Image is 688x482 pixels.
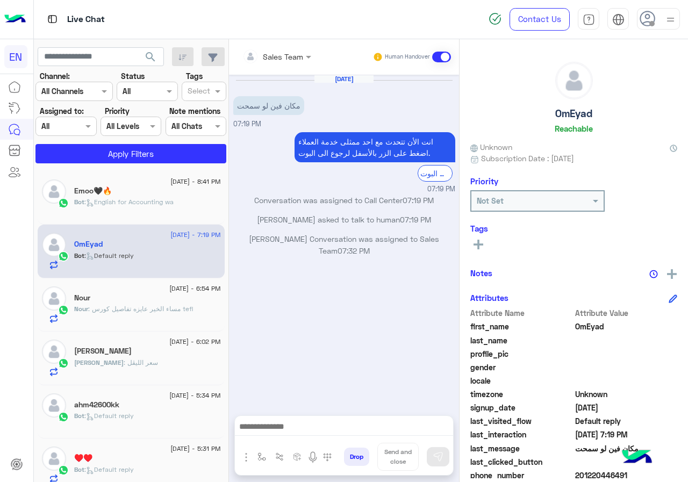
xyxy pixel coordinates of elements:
[344,448,369,466] button: Drop
[169,284,220,293] span: [DATE] - 6:54 PM
[418,165,453,182] div: الرجوع الى البوت
[481,153,574,164] span: Subscription Date : [DATE]
[233,214,455,225] p: [PERSON_NAME] asked to talk to human
[58,305,69,315] img: WhatsApp
[470,176,498,186] h6: Priority
[575,307,678,319] span: Attribute Value
[4,45,27,68] div: EN
[575,443,678,454] span: مكان فين لو سمحت
[314,75,374,83] h6: [DATE]
[667,269,677,279] img: add
[295,132,455,162] p: 9/9/2025, 7:19 PM
[233,120,261,128] span: 07:19 PM
[170,230,220,240] span: [DATE] - 7:19 PM
[575,402,678,413] span: 2025-09-09T16:19:18.798Z
[470,348,573,359] span: profile_pic
[84,412,134,420] span: : Default reply
[323,453,332,462] img: make a call
[470,335,573,346] span: last_name
[74,454,92,463] h5: ♥️♥️
[575,362,678,373] span: null
[470,293,508,303] h6: Attributes
[510,8,570,31] a: Contact Us
[74,465,84,473] span: Bot
[74,305,88,313] span: Nour
[470,321,573,332] span: first_name
[470,415,573,427] span: last_visited_flow
[470,470,573,481] span: phone_number
[275,452,284,461] img: Trigger scenario
[42,447,66,471] img: defaultAdmin.png
[612,13,625,26] img: tab
[470,268,492,278] h6: Notes
[74,198,84,206] span: Bot
[35,144,226,163] button: Apply Filters
[489,12,501,25] img: spinner
[74,358,124,366] span: [PERSON_NAME]
[74,240,103,249] h5: OmEyad
[271,448,289,466] button: Trigger scenario
[58,412,69,422] img: WhatsApp
[470,402,573,413] span: signup_date
[88,305,193,313] span: مساء الخير عايزه تفاصيل كورس tefl
[170,444,220,454] span: [DATE] - 5:31 PM
[74,347,132,356] h5: nurhann
[400,215,431,224] span: 07:19 PM
[575,375,678,386] span: null
[470,375,573,386] span: locale
[240,451,253,464] img: send attachment
[144,51,157,63] span: search
[578,8,599,31] a: tab
[186,70,203,82] label: Tags
[470,362,573,373] span: gender
[58,358,69,369] img: WhatsApp
[58,251,69,262] img: WhatsApp
[74,251,84,260] span: Bot
[575,429,678,440] span: 2025-09-09T16:19:18.79Z
[427,184,455,195] span: 07:19 PM
[433,451,443,462] img: send message
[170,177,220,186] span: [DATE] - 8:41 PM
[4,8,26,31] img: Logo
[338,246,370,255] span: 07:32 PM
[46,12,59,26] img: tab
[67,12,105,27] p: Live Chat
[84,251,134,260] span: : Default reply
[233,96,304,115] p: 9/9/2025, 7:19 PM
[470,443,573,454] span: last_message
[555,124,593,133] h6: Reachable
[293,452,302,461] img: create order
[377,443,419,471] button: Send and close
[470,224,677,233] h6: Tags
[385,53,430,61] small: Human Handover
[583,13,595,26] img: tab
[58,198,69,208] img: WhatsApp
[42,340,66,364] img: defaultAdmin.png
[664,13,677,26] img: profile
[169,337,220,347] span: [DATE] - 6:02 PM
[618,439,656,477] img: hulul-logo.png
[289,448,306,466] button: create order
[58,465,69,476] img: WhatsApp
[253,448,271,466] button: select flow
[470,141,512,153] span: Unknown
[169,391,220,400] span: [DATE] - 5:34 PM
[575,415,678,427] span: Default reply
[121,70,145,82] label: Status
[470,307,573,319] span: Attribute Name
[575,470,678,481] span: 201220446491
[470,456,573,467] span: last_clicked_button
[42,179,66,204] img: defaultAdmin.png
[470,429,573,440] span: last_interaction
[84,465,134,473] span: : Default reply
[74,400,119,409] h5: ahm42600kk
[233,233,455,256] p: [PERSON_NAME] Conversation was assigned to Sales Team
[74,293,90,303] h5: Nour
[233,195,455,206] p: Conversation was assigned to Call Center
[555,107,592,120] h5: OmEyad
[575,389,678,400] span: Unknown
[40,105,84,117] label: Assigned to:
[42,233,66,257] img: defaultAdmin.png
[169,105,220,117] label: Note mentions
[74,186,112,196] h5: Emoo🖤🔥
